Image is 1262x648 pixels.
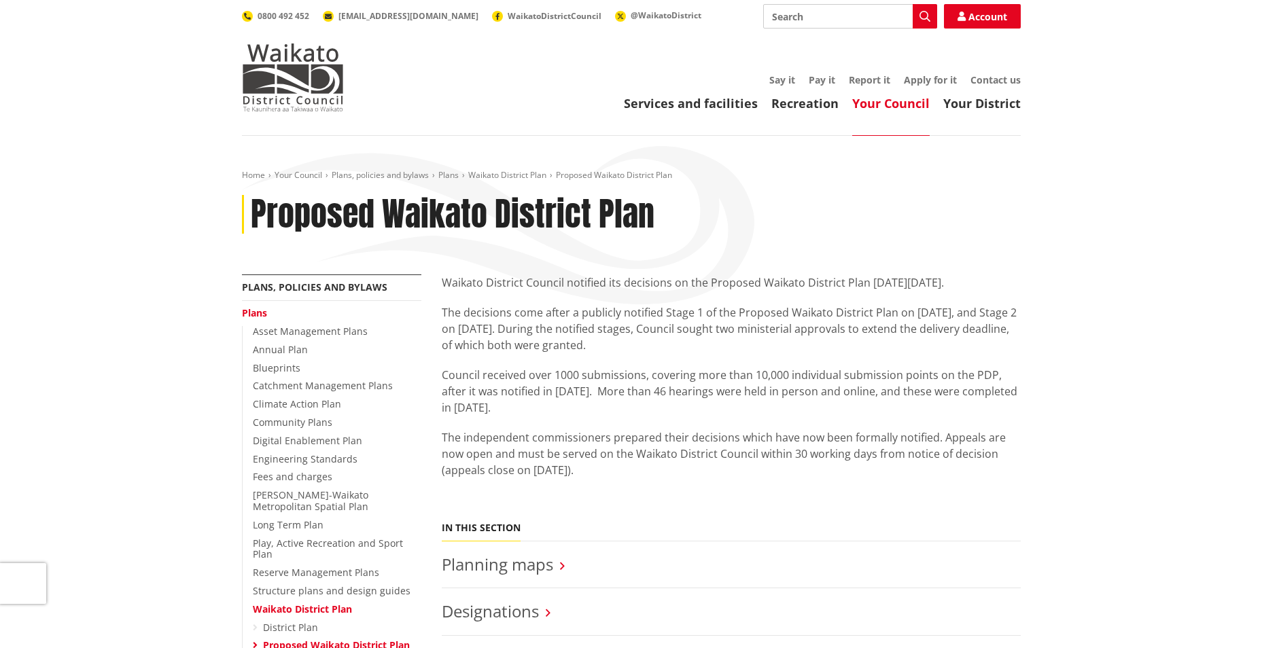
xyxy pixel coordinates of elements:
[615,10,701,21] a: @WaikatoDistrict
[253,343,308,356] a: Annual Plan
[253,452,357,465] a: Engineering Standards
[253,537,403,561] a: Play, Active Recreation and Sport Plan
[253,488,368,513] a: [PERSON_NAME]-Waikato Metropolitan Spatial Plan
[492,10,601,22] a: WaikatoDistrictCouncil
[242,170,1021,181] nav: breadcrumb
[442,429,1021,478] p: The independent commissioners prepared their decisions which have now been formally notified. App...
[253,518,323,531] a: Long Term Plan
[253,470,332,483] a: Fees and charges
[970,73,1021,86] a: Contact us
[253,566,379,579] a: Reserve Management Plans
[253,325,368,338] a: Asset Management Plans
[763,4,937,29] input: Search input
[253,397,341,410] a: Climate Action Plan
[263,621,318,634] a: District Plan
[242,10,309,22] a: 0800 492 452
[631,10,701,21] span: @WaikatoDistrict
[508,10,601,22] span: WaikatoDistrictCouncil
[442,553,553,575] a: Planning maps
[251,195,654,234] h1: Proposed Waikato District Plan
[253,602,352,615] a: Waikato District Plan
[556,169,672,181] span: Proposed Waikato District Plan
[624,95,758,111] a: Services and facilities
[253,584,410,597] a: Structure plans and design guides
[275,169,322,181] a: Your Council
[442,367,1021,416] p: Council received over 1000 submissions, covering more than 10,000 individual submission points on...
[253,434,362,447] a: Digital Enablement Plan
[771,95,839,111] a: Recreation
[332,169,429,181] a: Plans, policies and bylaws
[442,304,1021,353] p: The decisions come after a publicly notified Stage 1 of the Proposed Waikato District Plan on [DA...
[253,361,300,374] a: Blueprints
[242,281,387,293] a: Plans, policies and bylaws
[944,4,1021,29] a: Account
[258,10,309,22] span: 0800 492 452
[468,169,546,181] a: Waikato District Plan
[442,600,539,622] a: Designations
[943,95,1021,111] a: Your District
[253,416,332,429] a: Community Plans
[242,43,344,111] img: Waikato District Council - Te Kaunihera aa Takiwaa o Waikato
[242,306,267,319] a: Plans
[852,95,930,111] a: Your Council
[904,73,957,86] a: Apply for it
[849,73,890,86] a: Report it
[809,73,835,86] a: Pay it
[442,274,1021,291] p: Waikato District Council notified its decisions on the Proposed Waikato District Plan [DATE][DATE].
[338,10,478,22] span: [EMAIL_ADDRESS][DOMAIN_NAME]
[323,10,478,22] a: [EMAIL_ADDRESS][DOMAIN_NAME]
[242,169,265,181] a: Home
[442,522,521,534] h5: In this section
[769,73,795,86] a: Say it
[253,379,393,392] a: Catchment Management Plans
[438,169,459,181] a: Plans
